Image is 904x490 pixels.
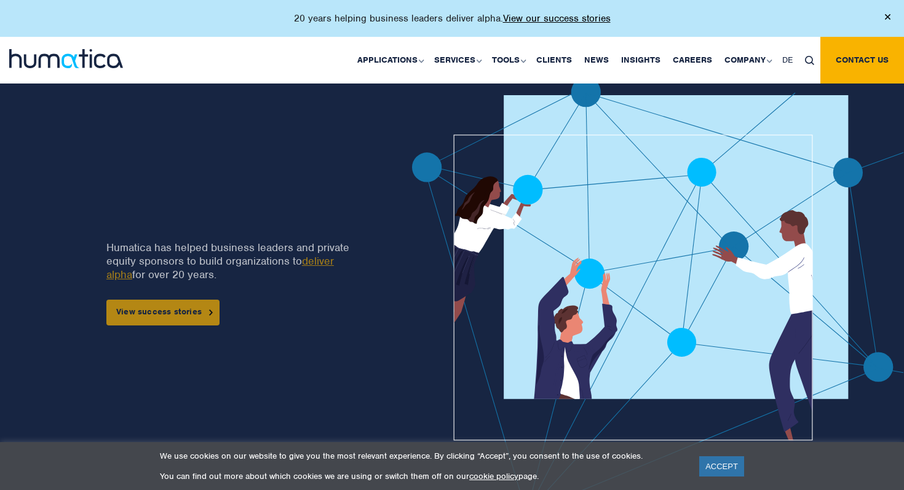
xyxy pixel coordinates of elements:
span: DE [782,55,793,65]
img: search_icon [805,56,814,65]
a: Insights [615,37,667,84]
a: deliver alpha [106,254,334,281]
p: We use cookies on our website to give you the most relevant experience. By clicking “Accept”, you... [160,451,684,461]
p: You can find out more about which cookies we are using or switch them off on our page. [160,471,684,481]
a: News [578,37,615,84]
p: 20 years helping business leaders deliver alpha. [294,12,611,25]
a: Contact us [820,37,904,84]
a: cookie policy [469,471,518,481]
a: Services [428,37,486,84]
a: Company [718,37,776,84]
p: Humatica has helped business leaders and private equity sponsors to build organizations to for ov... [106,241,371,281]
a: View success stories [106,300,220,325]
a: View our success stories [503,12,611,25]
a: Clients [530,37,578,84]
a: Applications [351,37,428,84]
a: Careers [667,37,718,84]
img: logo [9,49,123,68]
img: arrowicon [209,309,213,315]
a: ACCEPT [699,456,744,476]
a: Tools [486,37,530,84]
a: DE [776,37,799,84]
